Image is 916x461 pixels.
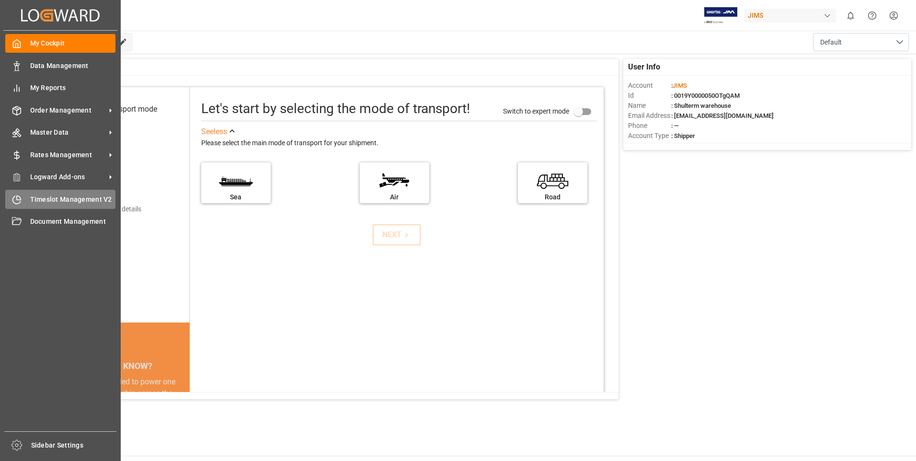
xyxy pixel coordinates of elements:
span: Account Type [628,131,671,141]
button: JIMS [744,6,840,24]
div: See less [201,126,227,138]
img: Exertis%20JAM%20-%20Email%20Logo.jpg_1722504956.jpg [704,7,737,24]
a: Data Management [5,56,115,75]
span: Rates Management [30,150,106,160]
span: Timeslot Management V2 [30,195,116,205]
span: My Cockpit [30,38,116,48]
span: Logward Add-ons [30,172,106,182]
div: Air [365,192,424,202]
span: Order Management [30,105,106,115]
div: Please select the main mode of transport for your shipment. [201,138,597,149]
button: Help Center [861,5,883,26]
span: Sidebar Settings [31,440,117,450]
span: : — [671,122,679,129]
span: : Shulterm warehouse [671,102,731,109]
span: Switch to expert mode [503,107,569,115]
div: Road [523,192,583,202]
span: Name [628,101,671,111]
span: Account [628,81,671,91]
span: JIMS [673,82,687,89]
span: User Info [628,61,660,73]
span: Phone [628,121,671,131]
div: JIMS [744,9,836,23]
span: Email Address [628,111,671,121]
button: NEXT [373,224,421,245]
a: My Cockpit [5,34,115,53]
button: open menu [813,33,909,51]
span: My Reports [30,83,116,93]
span: : Shipper [671,132,695,139]
span: Document Management [30,217,116,227]
div: Sea [206,192,266,202]
button: show 0 new notifications [840,5,861,26]
div: Let's start by selecting the mode of transport! [201,99,470,119]
span: Data Management [30,61,116,71]
span: Default [820,37,842,47]
button: next slide / item [176,376,190,457]
span: : 0019Y0000050OTgQAM [671,92,740,99]
span: : [671,82,687,89]
span: : [EMAIL_ADDRESS][DOMAIN_NAME] [671,112,774,119]
div: NEXT [382,229,412,241]
span: Master Data [30,127,106,138]
span: Id [628,91,671,101]
a: Timeslot Management V2 [5,190,115,208]
div: Add shipping details [81,204,141,214]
